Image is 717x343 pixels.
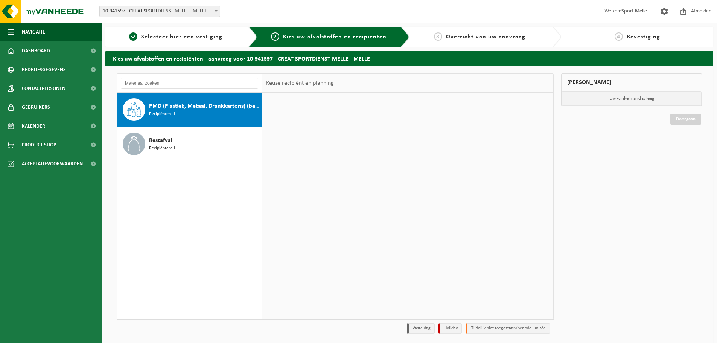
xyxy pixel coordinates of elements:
span: Acceptatievoorwaarden [22,154,83,173]
span: 10-941597 - CREAT-SPORTDIENST MELLE - MELLE [100,6,220,17]
span: PMD (Plastiek, Metaal, Drankkartons) (bedrijven) [149,102,260,111]
span: Kalender [22,117,45,136]
input: Materiaal zoeken [121,78,258,89]
a: Doorgaan [670,114,701,125]
span: Selecteer hier een vestiging [141,34,222,40]
li: Tijdelijk niet toegestaan/période limitée [466,323,550,334]
span: Product Shop [22,136,56,154]
span: 4 [615,32,623,41]
span: Dashboard [22,41,50,60]
p: Uw winkelmand is leeg [562,91,702,106]
button: PMD (Plastiek, Metaal, Drankkartons) (bedrijven) Recipiënten: 1 [117,93,262,127]
span: 3 [434,32,442,41]
span: Kies uw afvalstoffen en recipiënten [283,34,387,40]
span: Bevestiging [627,34,660,40]
span: Bedrijfsgegevens [22,60,66,79]
span: Recipiënten: 1 [149,111,175,118]
li: Vaste dag [407,323,435,334]
span: 1 [129,32,137,41]
li: Holiday [438,323,462,334]
div: [PERSON_NAME] [561,73,702,91]
span: Overzicht van uw aanvraag [446,34,525,40]
div: Keuze recipiënt en planning [262,74,338,93]
span: 10-941597 - CREAT-SPORTDIENST MELLE - MELLE [99,6,220,17]
button: Restafval Recipiënten: 1 [117,127,262,161]
strong: Sport Melle [621,8,647,14]
span: Restafval [149,136,172,145]
span: 2 [271,32,279,41]
span: Navigatie [22,23,45,41]
span: Gebruikers [22,98,50,117]
span: Recipiënten: 1 [149,145,175,152]
h2: Kies uw afvalstoffen en recipiënten - aanvraag voor 10-941597 - CREAT-SPORTDIENST MELLE - MELLE [105,51,713,66]
a: 1Selecteer hier een vestiging [109,32,242,41]
span: Contactpersonen [22,79,65,98]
